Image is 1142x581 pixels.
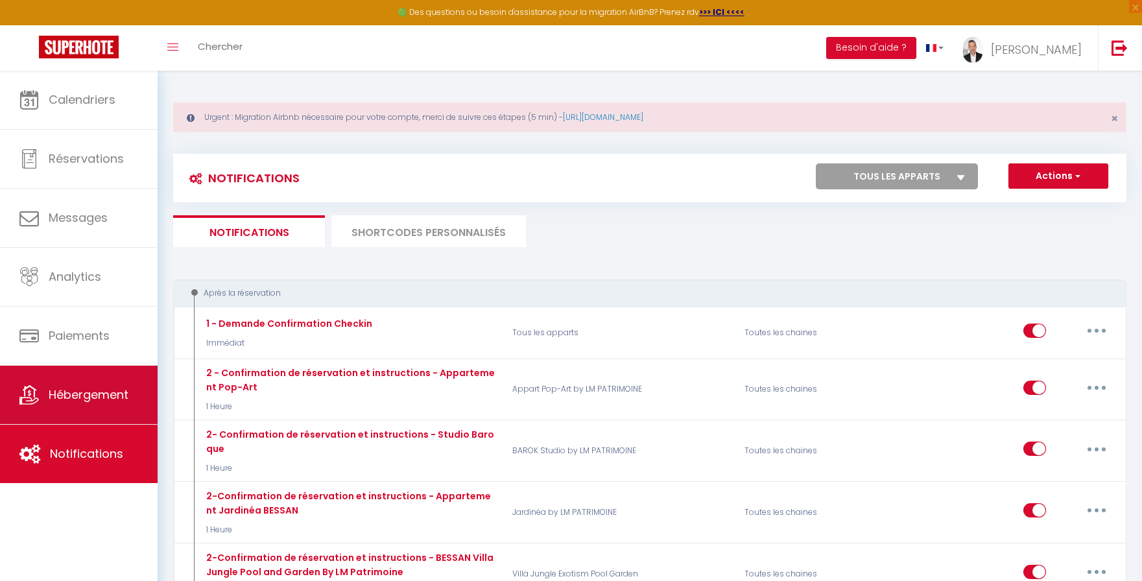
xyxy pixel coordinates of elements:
span: Réservations [49,150,124,167]
img: ... [963,37,982,63]
a: Chercher [188,25,252,71]
span: Notifications [50,445,123,462]
span: Hébergement [49,386,128,403]
li: SHORTCODES PERSONNALISÉS [331,215,526,247]
span: [PERSON_NAME] [991,41,1082,58]
div: 2-Confirmation de réservation et instructions - BESSAN Villa Jungle Pool and Garden By LM Patrimoine [203,551,495,579]
img: logout [1112,40,1128,56]
button: Besoin d'aide ? [826,37,916,59]
li: Notifications [173,215,325,247]
p: Tous les apparts [504,314,736,351]
p: 1 Heure [203,401,495,413]
div: 1 - Demande Confirmation Checkin [203,316,372,331]
p: Appart Pop-Art by LM PATRIMOINE [504,366,736,413]
span: Analytics [49,268,101,285]
button: Actions [1008,163,1108,189]
span: Messages [49,209,108,226]
h3: Notifications [183,163,300,193]
div: Toutes les chaines [736,366,891,413]
p: 1 Heure [203,462,495,475]
p: BAROK Studio by LM PATRIMOINE [504,427,736,475]
div: 2 - Confirmation de réservation et instructions - Appartement Pop-Art [203,366,495,394]
a: ... [PERSON_NAME] [953,25,1098,71]
span: × [1111,110,1118,126]
p: 1 Heure [203,524,495,536]
div: Toutes les chaines [736,314,891,351]
a: >>> ICI <<<< [699,6,744,18]
div: 2-Confirmation de réservation et instructions - Appartement Jardinéa BESSAN [203,489,495,517]
p: Jardinéa by LM PATRIMOINE [504,489,736,536]
span: Calendriers [49,91,115,108]
div: Toutes les chaines [736,489,891,536]
button: Close [1111,113,1118,124]
div: Après la réservation [185,287,1096,300]
span: Chercher [198,40,243,53]
div: Urgent : Migration Airbnb nécessaire pour votre compte, merci de suivre ces étapes (5 min) - [173,102,1126,132]
a: [URL][DOMAIN_NAME] [563,112,643,123]
p: Immédiat [203,337,372,350]
div: Toutes les chaines [736,427,891,475]
span: Paiements [49,327,110,344]
div: 2- Confirmation de réservation et instructions - Studio Baroque [203,427,495,456]
img: Super Booking [39,36,119,58]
